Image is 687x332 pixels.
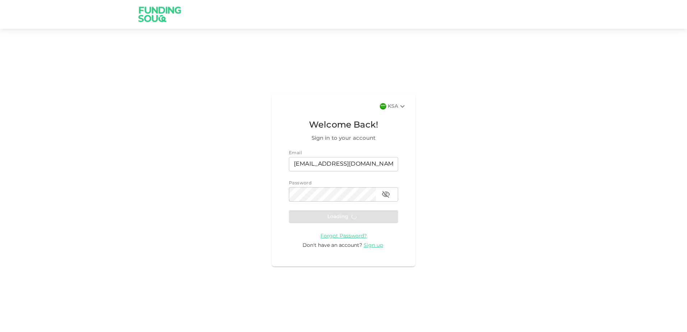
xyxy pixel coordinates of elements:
[289,187,376,202] input: password
[388,102,407,111] div: KSA
[289,134,398,143] span: Sign in to your account
[289,151,302,155] span: Email
[289,157,398,171] input: email
[321,233,367,239] a: Forgot Password?
[364,243,383,248] span: Sign up
[289,181,312,185] span: Password
[303,243,362,248] span: Don't have an account?
[289,119,398,132] span: Welcome Back!
[380,103,386,110] img: flag-sa.b9a346574cdc8950dd34b50780441f57.svg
